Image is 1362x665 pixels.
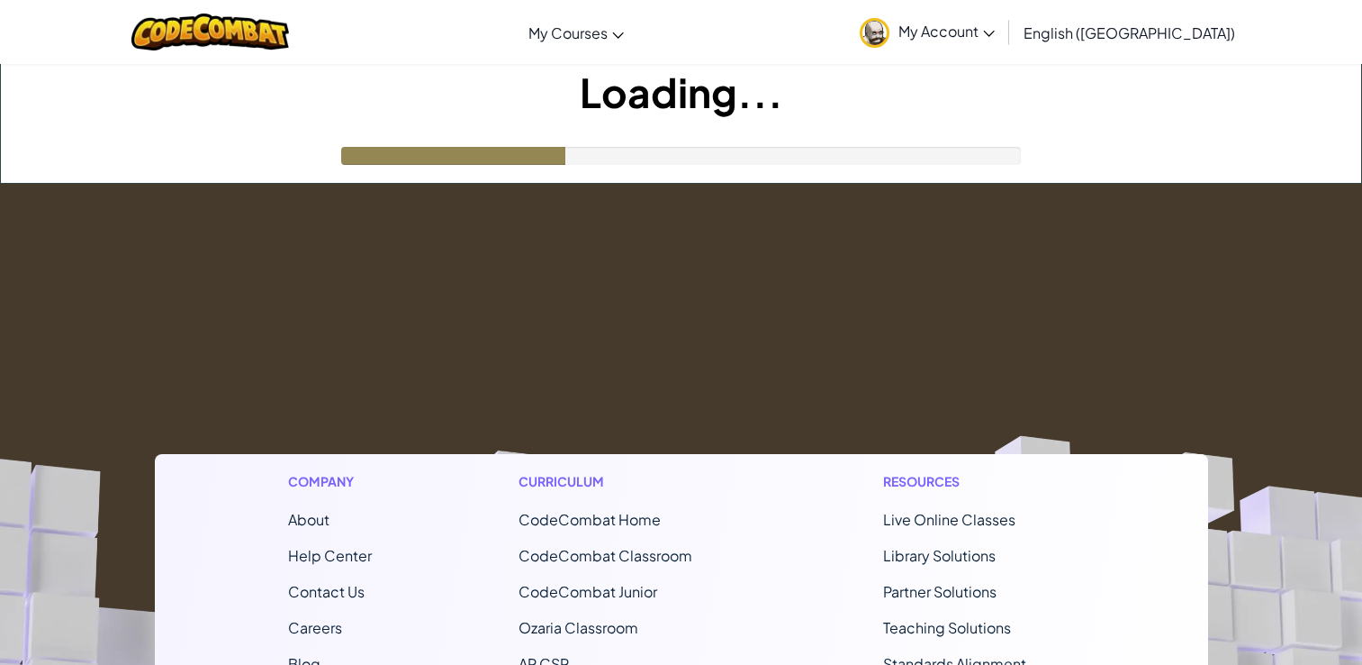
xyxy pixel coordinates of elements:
a: My Courses [519,8,633,57]
span: My Courses [528,23,608,42]
a: Ozaria Classroom [519,618,638,637]
h1: Company [288,472,372,491]
a: My Account [851,4,1004,60]
a: CodeCombat Classroom [519,546,692,565]
a: CodeCombat Junior [519,582,657,601]
img: CodeCombat logo [131,14,289,50]
img: avatar [860,18,889,48]
h1: Curriculum [519,472,736,491]
a: Library Solutions [883,546,996,565]
span: CodeCombat Home [519,510,661,529]
a: Partner Solutions [883,582,997,601]
a: Careers [288,618,342,637]
span: My Account [898,22,995,41]
a: English ([GEOGRAPHIC_DATA]) [1015,8,1244,57]
h1: Loading... [1,64,1361,120]
span: Contact Us [288,582,365,601]
span: English ([GEOGRAPHIC_DATA]) [1024,23,1235,42]
a: Live Online Classes [883,510,1015,529]
h1: Resources [883,472,1075,491]
a: About [288,510,329,529]
a: Teaching Solutions [883,618,1011,637]
a: Help Center [288,546,372,565]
